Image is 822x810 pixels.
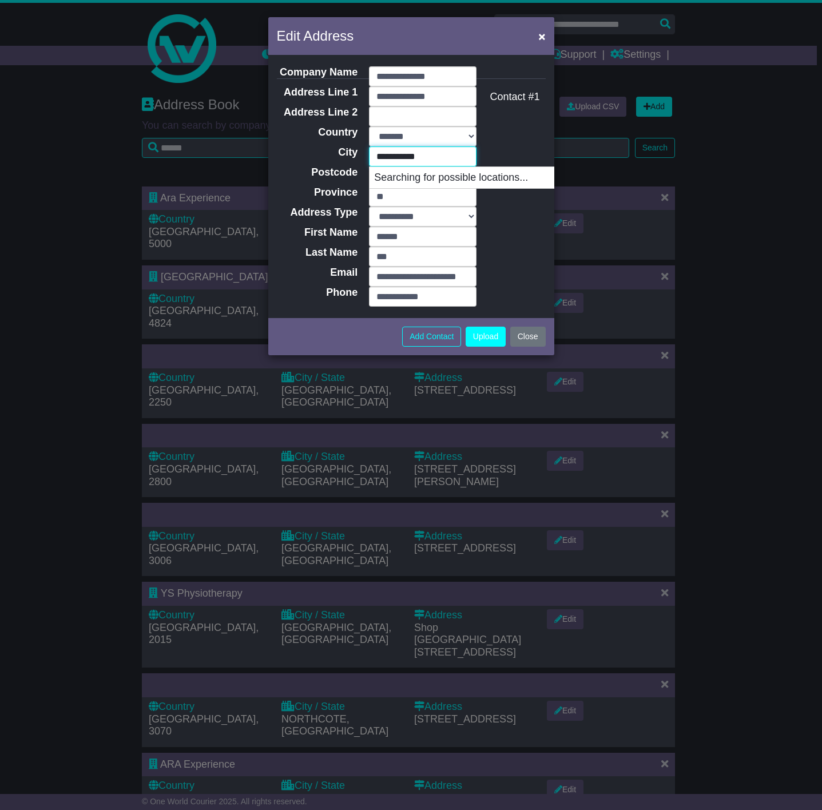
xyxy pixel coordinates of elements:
[268,146,364,159] label: City
[533,25,551,48] button: Close
[268,126,364,139] label: Country
[538,30,545,43] span: ×
[268,86,364,99] label: Address Line 1
[268,166,364,179] label: Postcode
[510,327,546,347] button: Close
[268,227,364,239] label: First Name
[268,106,364,119] label: Address Line 2
[466,327,506,347] button: Upload
[268,287,364,299] label: Phone
[268,247,364,259] label: Last Name
[268,267,364,279] label: Email
[370,167,597,189] p: Searching for possible locations...
[268,186,364,199] label: Province
[277,26,354,46] h5: Edit Address
[402,327,461,347] button: Add Contact
[268,207,364,219] label: Address Type
[268,66,364,79] label: Company Name
[490,91,539,102] span: Contact #1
